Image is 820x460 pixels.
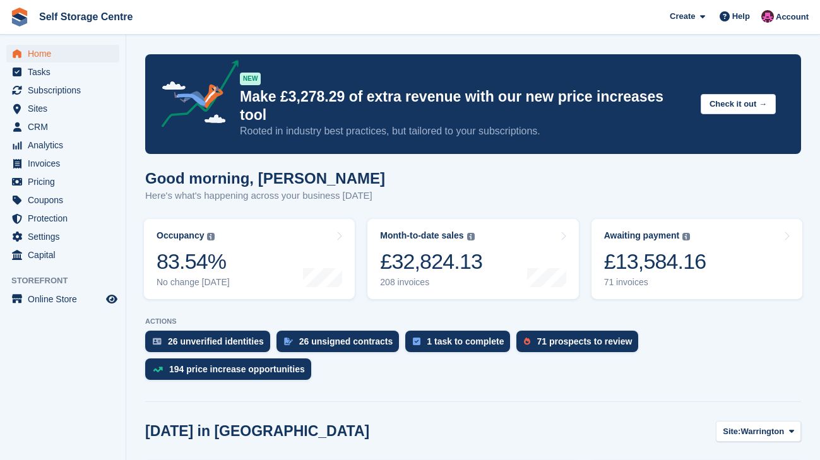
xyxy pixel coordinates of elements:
div: £32,824.13 [380,249,482,274]
img: price_increase_opportunities-93ffe204e8149a01c8c9dc8f82e8f89637d9d84a8eef4429ea346261dce0b2c0.svg [153,367,163,372]
span: Pricing [28,173,104,191]
a: 26 unsigned contracts [276,331,406,358]
a: Awaiting payment £13,584.16 71 invoices [591,219,802,299]
p: Here's what's happening across your business [DATE] [145,189,385,203]
a: menu [6,155,119,172]
span: Tasks [28,63,104,81]
a: menu [6,63,119,81]
span: Sites [28,100,104,117]
a: 1 task to complete [405,331,516,358]
span: CRM [28,118,104,136]
a: Month-to-date sales £32,824.13 208 invoices [367,219,578,299]
a: Occupancy 83.54% No change [DATE] [144,219,355,299]
div: £13,584.16 [604,249,706,274]
a: menu [6,209,119,227]
a: menu [6,45,119,62]
a: Preview store [104,292,119,307]
h1: Good morning, [PERSON_NAME] [145,170,385,187]
a: menu [6,228,119,245]
span: Create [670,10,695,23]
span: Online Store [28,290,104,308]
img: contract_signature_icon-13c848040528278c33f63329250d36e43548de30e8caae1d1a13099fd9432cc5.svg [284,338,293,345]
div: Occupancy [157,230,204,241]
img: task-75834270c22a3079a89374b754ae025e5fb1db73e45f91037f5363f120a921f8.svg [413,338,420,345]
div: 26 unsigned contracts [299,336,393,346]
a: menu [6,290,119,308]
button: Site: Warrington [716,421,801,442]
p: ACTIONS [145,317,801,326]
span: Analytics [28,136,104,154]
img: verify_identity-adf6edd0f0f0b5bbfe63781bf79b02c33cf7c696d77639b501bdc392416b5a36.svg [153,338,162,345]
div: NEW [240,73,261,85]
span: Home [28,45,104,62]
a: menu [6,81,119,99]
a: menu [6,191,119,209]
button: Check it out → [701,94,776,115]
a: menu [6,118,119,136]
h2: [DATE] in [GEOGRAPHIC_DATA] [145,423,369,440]
span: Coupons [28,191,104,209]
a: menu [6,173,119,191]
div: 1 task to complete [427,336,504,346]
img: icon-info-grey-7440780725fd019a000dd9b08b2336e03edf1995a4989e88bcd33f0948082b44.svg [207,233,215,240]
a: Self Storage Centre [34,6,138,27]
span: Settings [28,228,104,245]
img: price-adjustments-announcement-icon-8257ccfd72463d97f412b2fc003d46551f7dbcb40ab6d574587a9cd5c0d94... [151,60,239,132]
p: Make £3,278.29 of extra revenue with our new price increases tool [240,88,691,124]
div: Awaiting payment [604,230,680,241]
img: stora-icon-8386f47178a22dfd0bd8f6a31ec36ba5ce8667c1dd55bd0f319d3a0aa187defe.svg [10,8,29,27]
span: Warrington [740,425,784,438]
span: Help [732,10,750,23]
span: Capital [28,246,104,264]
a: menu [6,246,119,264]
img: icon-info-grey-7440780725fd019a000dd9b08b2336e03edf1995a4989e88bcd33f0948082b44.svg [467,233,475,240]
div: 71 invoices [604,277,706,288]
span: Account [776,11,809,23]
img: icon-info-grey-7440780725fd019a000dd9b08b2336e03edf1995a4989e88bcd33f0948082b44.svg [682,233,690,240]
div: 83.54% [157,249,230,274]
div: 26 unverified identities [168,336,264,346]
a: 26 unverified identities [145,331,276,358]
span: Subscriptions [28,81,104,99]
a: menu [6,136,119,154]
div: 71 prospects to review [537,336,632,346]
span: Storefront [11,274,126,287]
img: prospect-51fa495bee0391a8d652442698ab0144808aea92771e9ea1ae160a38d050c398.svg [524,338,530,345]
p: Rooted in industry best practices, but tailored to your subscriptions. [240,124,691,138]
span: Invoices [28,155,104,172]
a: menu [6,100,119,117]
div: 208 invoices [380,277,482,288]
span: Site: [723,425,740,438]
span: Protection [28,209,104,227]
div: Month-to-date sales [380,230,463,241]
img: Ben Scott [761,10,774,23]
a: 194 price increase opportunities [145,358,318,386]
a: 71 prospects to review [516,331,645,358]
div: No change [DATE] [157,277,230,288]
div: 194 price increase opportunities [169,364,305,374]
